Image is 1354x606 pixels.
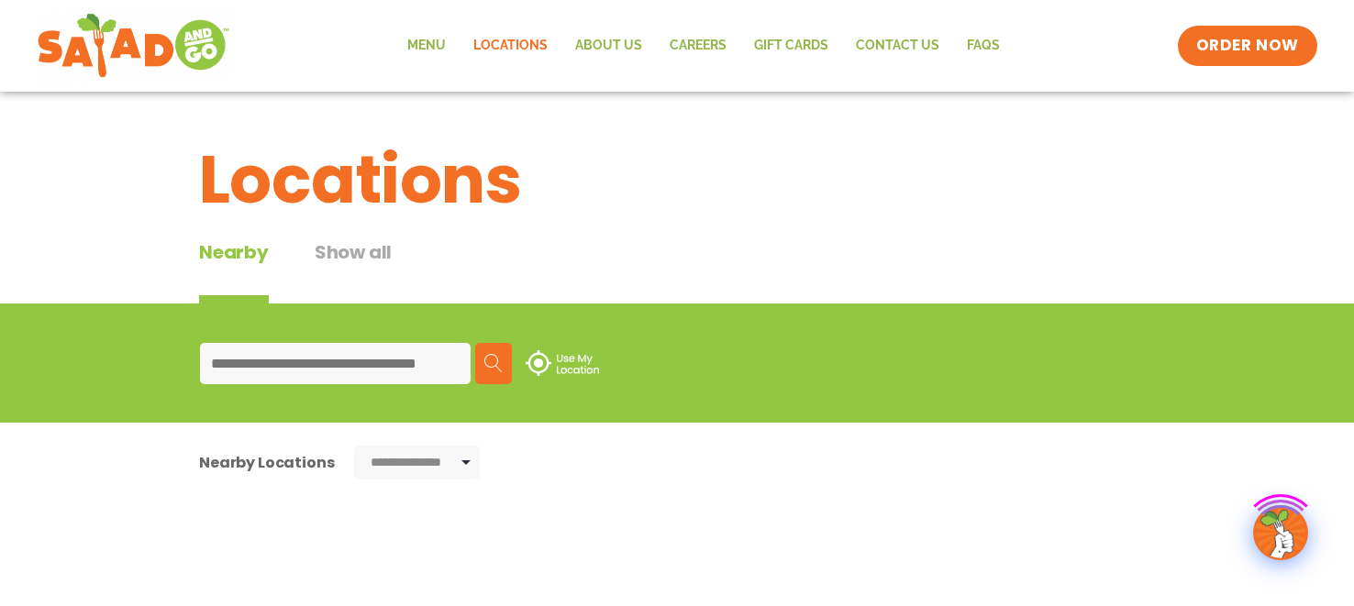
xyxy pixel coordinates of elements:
[460,25,561,67] a: Locations
[1196,35,1299,57] span: ORDER NOW
[199,451,334,474] div: Nearby Locations
[199,238,438,303] div: Tabbed content
[1178,26,1317,66] a: ORDER NOW
[484,354,503,372] img: search.svg
[315,238,392,303] button: Show all
[740,25,842,67] a: GIFT CARDS
[199,130,1155,229] h1: Locations
[394,25,1014,67] nav: Menu
[842,25,953,67] a: Contact Us
[37,9,230,83] img: new-SAG-logo-768×292
[526,350,599,376] img: use-location.svg
[199,238,269,303] div: Nearby
[394,25,460,67] a: Menu
[656,25,740,67] a: Careers
[953,25,1014,67] a: FAQs
[561,25,656,67] a: About Us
